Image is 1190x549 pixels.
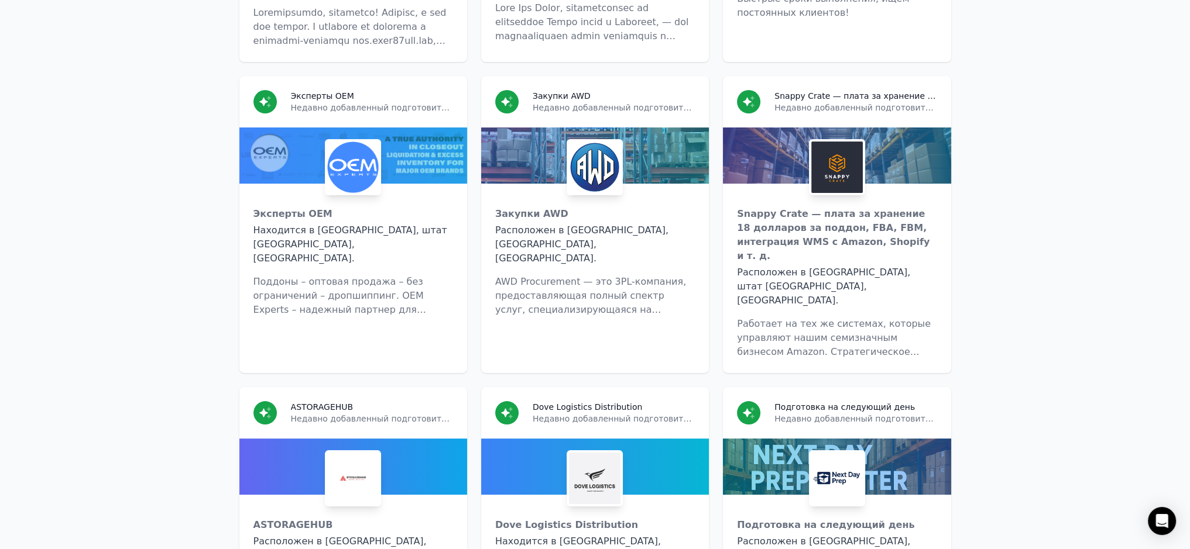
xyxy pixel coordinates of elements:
[291,414,502,423] font: Недавно добавленный подготовительный центр
[291,91,354,101] font: Эксперты OEM
[533,103,744,112] font: Недавно добавленный подготовительный центр
[253,208,332,219] font: Эксперты OEM
[569,453,620,504] img: Dove Logistics Distribution
[811,453,863,504] img: Подготовка на следующий день
[253,519,333,530] font: ASTORAGEHUB
[495,225,668,264] font: Расположен в [GEOGRAPHIC_DATA], [GEOGRAPHIC_DATA], [GEOGRAPHIC_DATA].
[737,519,914,530] font: Подготовка на следующий день
[291,103,502,112] font: Недавно добавленный подготовительный центр
[533,91,591,101] font: Закупки AWD
[253,225,447,264] font: Находится в [GEOGRAPHIC_DATA], штат [GEOGRAPHIC_DATA], [GEOGRAPHIC_DATA].
[291,402,354,412] font: ASTORAGEHUB
[327,453,379,504] img: ASTORAGEHUB
[253,7,452,243] font: Loremipsumdo, sitametco! Adipisc, e sed doe tempor. I utlabore et dolorema a enimadmi-veniamqu no...
[327,141,379,193] img: Эксперты OEM
[481,76,709,373] a: Закупки AWDНедавно добавленный подготовительный центрЗакупки AWDЗакупки AWDРасположен в [GEOGRAPH...
[811,141,863,193] img: Snappy Crate — плата за хранение 18 долларов за поддон, FBA, FBM, интеграция WMS с Amazon, Shopif...
[495,519,638,530] font: Dove Logistics Distribution
[737,267,910,306] font: Расположен в [GEOGRAPHIC_DATA], штат [GEOGRAPHIC_DATA], [GEOGRAPHIC_DATA].
[723,76,951,373] a: Snappy Crate — плата за хранение 18 долларов за поддон, FBA, FBM, интеграция WMS с Amazon, Shopif...
[239,76,467,373] a: Эксперты OEMНедавно добавленный подготовительный центрЭксперты OEMЭксперты OEMНаходится в [GEOGRA...
[1148,507,1176,535] div: Open Intercom Messenger
[533,414,744,423] font: Недавно добавленный подготовительный центр
[774,402,915,412] font: Подготовка на следующий день
[569,141,620,193] img: Закупки AWD
[495,208,568,219] font: Закупки AWD
[774,103,986,112] font: Недавно добавленный подготовительный центр
[253,276,447,526] font: Поддоны – оптовая продажа – без ограничений – дропшиппинг. OEM Experts – надежный партнер для про...
[533,402,642,412] font: Dove Logistics Distribution
[774,414,986,423] font: Недавно добавленный подготовительный центр
[495,2,693,392] font: Lore Ips Dolor, sitametconsec ad elitseddoe Tempo incid u Laboreet, — dol magnaaliquaen admin ven...
[737,318,932,526] font: Работает на тех же системах, которые управляют нашим семизначным бизнесом Amazon. Стратегическое ...
[495,276,686,484] font: AWD Procurement — это 3PL-компания, предоставляющая полный спектр услуг, специализирующаяся на пе...
[737,208,930,261] font: Snappy Crate — плата за хранение 18 долларов за поддон, FBA, FBM, интеграция WMS с Amazon, Shopif...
